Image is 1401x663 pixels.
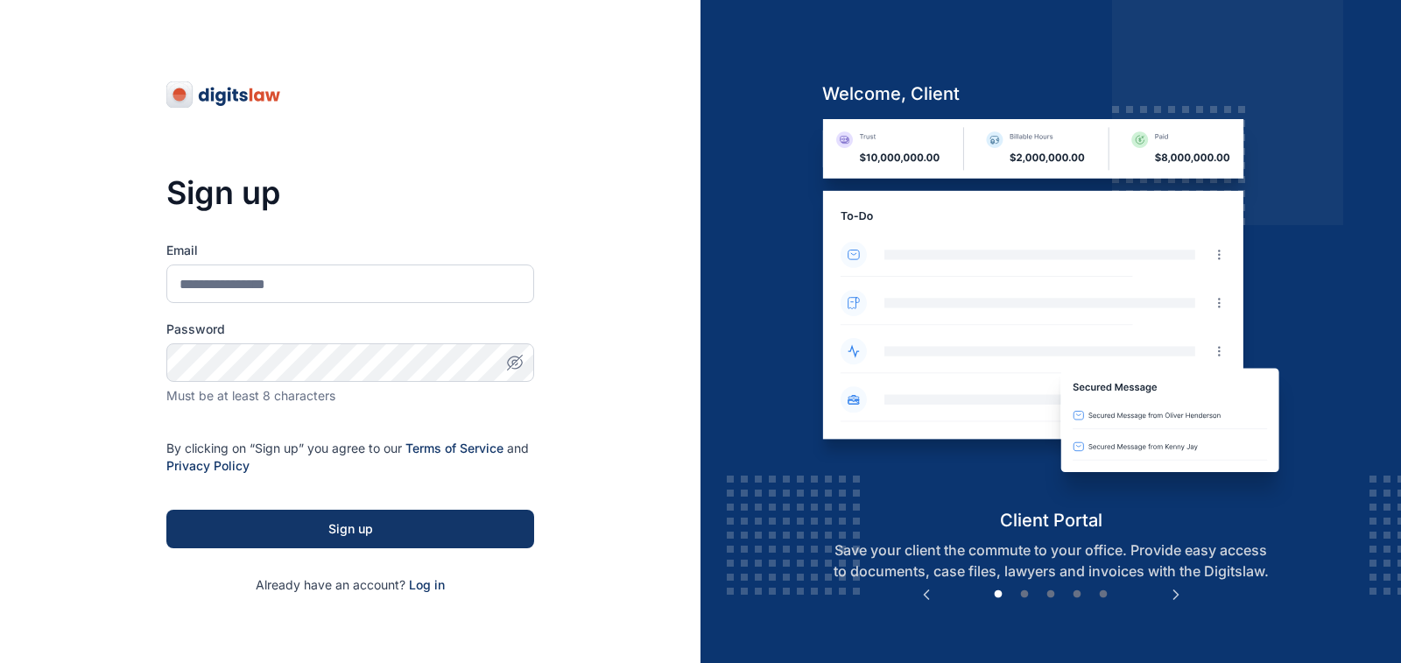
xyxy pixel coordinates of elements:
a: Privacy Policy [166,458,250,473]
div: Sign up [194,520,506,538]
button: Sign up [166,510,534,548]
div: Must be at least 8 characters [166,387,534,405]
button: Previous [918,586,935,603]
a: Terms of Service [405,441,503,455]
label: Password [166,321,534,338]
button: 5 [1095,586,1112,603]
button: Next [1167,586,1185,603]
button: 3 [1042,586,1060,603]
h5: client portal [808,508,1294,533]
img: digitslaw-logo [166,81,282,109]
p: Save your client the commute to your office. Provide easy access to documents, case files, lawyer... [808,540,1294,582]
h3: Sign up [166,175,534,210]
p: By clicking on “Sign up” you agree to our and [166,440,534,475]
img: client-portal [808,119,1294,507]
a: Log in [409,577,445,592]
label: Email [166,242,534,259]
button: 1 [989,586,1007,603]
button: 4 [1068,586,1086,603]
h5: welcome, client [808,81,1294,106]
p: Already have an account? [166,576,534,594]
button: 2 [1016,586,1033,603]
